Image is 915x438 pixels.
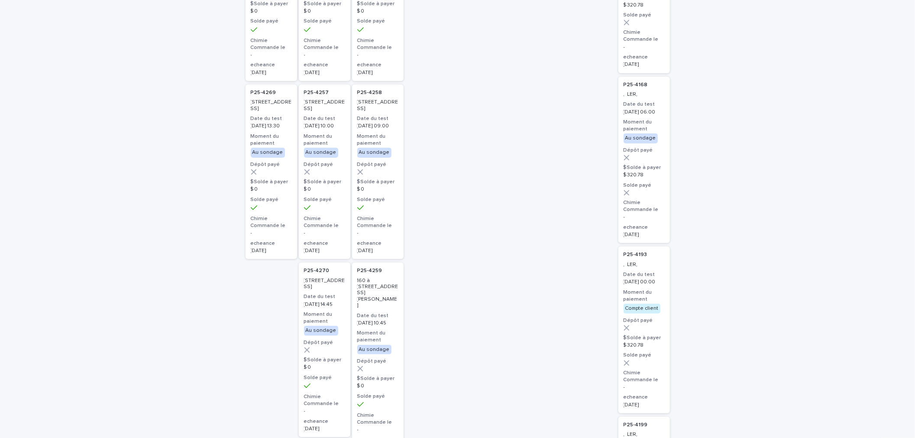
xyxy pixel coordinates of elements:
p: [DATE] 09:00 [357,123,398,129]
h3: Chimie Commande le [304,393,345,407]
p: [STREET_ADDRESS] [304,99,345,112]
h3: Dépôt payé [624,317,665,324]
h3: Date du test [304,115,345,122]
h3: Solde payé [357,18,398,25]
h3: echeance [357,62,398,68]
h3: Solde payé [304,374,345,381]
h3: Dépôt payé [251,161,292,168]
p: - [624,384,665,390]
p: [DATE] [357,248,398,254]
p: [STREET_ADDRESS] [251,99,292,112]
h3: $Solde à payer [304,178,345,185]
h3: Moment du paiement [357,330,398,344]
p: [DATE] [304,426,345,432]
h3: Date du test [624,271,665,278]
p: [STREET_ADDRESS] [304,278,345,290]
h3: Date du test [251,115,292,122]
h3: Moment du paiement [304,311,345,325]
h3: Solde payé [304,18,345,25]
p: [DATE] 13:30 [251,123,292,129]
p: P25-4270 [304,268,330,274]
p: $ 320.78 [624,342,665,348]
p: P25-4258 [357,90,382,96]
h3: Solde payé [251,196,292,203]
h3: Moment du paiement [251,133,292,147]
div: Au sondage [304,148,338,157]
h3: $Solde à payer [357,0,398,7]
h3: Date du test [357,115,398,122]
h3: Chimie Commande le [357,37,398,51]
div: Au sondage [624,133,658,143]
h3: $Solde à payer [624,334,665,341]
h3: Dépôt payé [357,358,398,365]
p: - [357,230,398,236]
p: , LER, [624,91,665,97]
h3: echeance [251,240,292,247]
p: P25-4193 [624,252,647,258]
p: P25-4199 [624,422,648,428]
p: [DATE] [624,402,665,408]
h3: Solde payé [357,196,398,203]
p: [DATE] [624,62,665,68]
h3: Chimie Commande le [251,215,292,229]
h3: Moment du paiement [624,289,665,303]
h3: Solde payé [304,196,345,203]
h3: echeance [251,62,292,68]
h3: $Solde à payer [251,0,292,7]
h3: $Solde à payer [304,0,345,7]
a: P25-4193 , LER,Date du test[DATE] 00:00Moment du paiementCompte clientDépôt payé$Solde à payer$ 3... [618,247,670,413]
h3: Solde payé [251,18,292,25]
h3: echeance [624,394,665,401]
h3: Solde payé [624,182,665,189]
a: P25-4168 , LER,Date du test[DATE] 06:00Moment du paiementAu sondageDépôt payé$Solde à payer$ 320.... [618,77,670,243]
a: P25-4257 [STREET_ADDRESS]Date du test[DATE] 10:00Moment du paiementAu sondageDépôt payé$Solde à p... [299,84,350,259]
p: [DATE] [304,70,345,76]
div: Compte client [624,304,660,313]
a: P25-4258 [STREET_ADDRESS]Date du test[DATE] 09:00Moment du paiementAu sondageDépôt payé$Solde à p... [352,84,404,259]
p: , LER, [624,432,665,438]
h3: Moment du paiement [357,133,398,147]
p: - [251,52,292,58]
h3: Date du test [304,293,345,300]
p: $ 0 [357,8,398,14]
p: P25-4257 [304,90,329,96]
h3: Dépôt payé [304,161,345,168]
h3: Dépôt payé [624,147,665,154]
h3: Dépôt payé [304,339,345,346]
p: [DATE] 06:00 [624,109,665,115]
div: Au sondage [251,148,285,157]
p: [DATE] [251,248,292,254]
p: - [304,52,345,58]
p: [DATE] 10:45 [357,320,398,326]
p: P25-4259 [357,268,382,274]
p: [DATE] 14:45 [304,302,345,308]
h3: echeance [304,62,345,68]
a: P25-4270 [STREET_ADDRESS]Date du test[DATE] 14:45Moment du paiementAu sondageDépôt payé$Solde à p... [299,263,350,437]
p: $ 0 [251,8,292,14]
h3: Chimie Commande le [304,215,345,229]
h3: Solde payé [624,352,665,359]
p: [DATE] 10:00 [304,123,345,129]
p: [DATE] 00:00 [624,279,665,285]
p: - [357,427,398,433]
p: $ 0 [304,364,345,370]
p: [STREET_ADDRESS] [357,99,398,112]
h3: $Solde à payer [251,178,292,185]
div: P25-4269 [STREET_ADDRESS]Date du test[DATE] 13:30Moment du paiementAu sondageDépôt payé$Solde à p... [246,84,297,259]
p: [DATE] [357,70,398,76]
div: Au sondage [357,148,391,157]
p: $ 0 [304,8,345,14]
p: - [624,44,665,50]
h3: echeance [624,224,665,231]
p: $ 0 [251,186,292,192]
h3: Solde payé [624,12,665,19]
div: Au sondage [357,345,391,354]
h3: Moment du paiement [304,133,345,147]
h3: Chimie Commande le [304,37,345,51]
div: Au sondage [304,326,338,335]
p: - [357,52,398,58]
